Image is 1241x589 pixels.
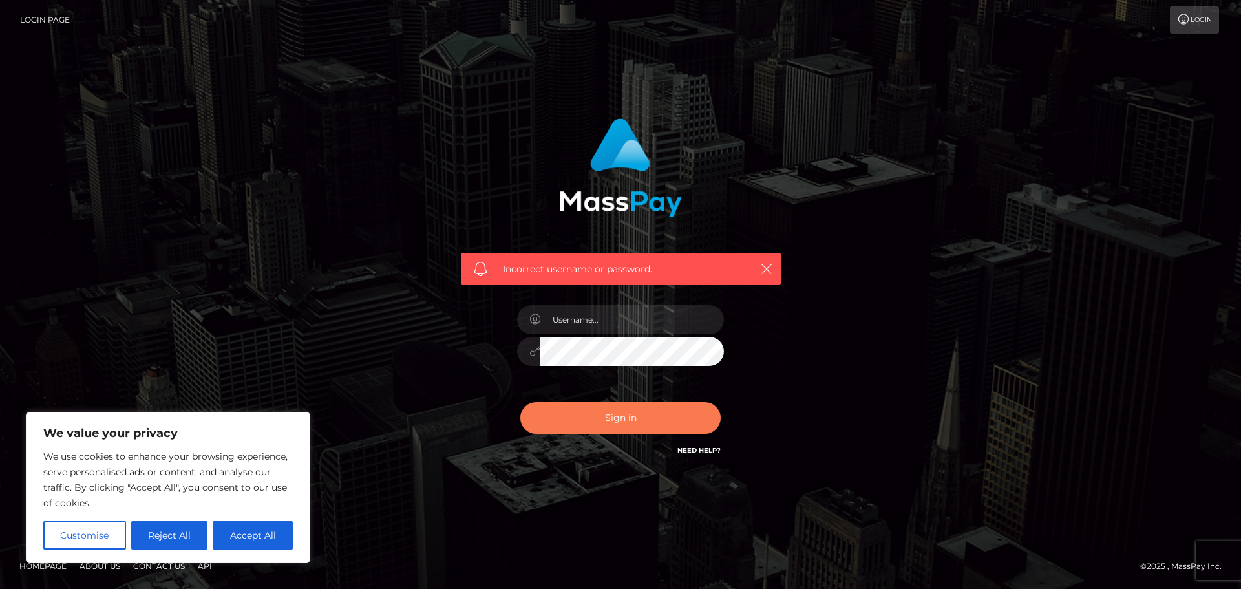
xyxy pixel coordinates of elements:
div: We value your privacy [26,412,310,563]
input: Username... [540,305,724,334]
button: Accept All [213,521,293,550]
p: We use cookies to enhance your browsing experience, serve personalised ads or content, and analys... [43,449,293,511]
a: Homepage [14,556,72,576]
button: Reject All [131,521,208,550]
span: Incorrect username or password. [503,262,739,276]
a: Login Page [20,6,70,34]
p: We value your privacy [43,425,293,441]
a: About Us [74,556,125,576]
a: API [193,556,217,576]
button: Customise [43,521,126,550]
div: © 2025 , MassPay Inc. [1140,559,1231,573]
img: MassPay Login [559,118,682,217]
a: Need Help? [677,446,721,455]
button: Sign in [520,402,721,434]
a: Contact Us [128,556,190,576]
a: Login [1170,6,1219,34]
